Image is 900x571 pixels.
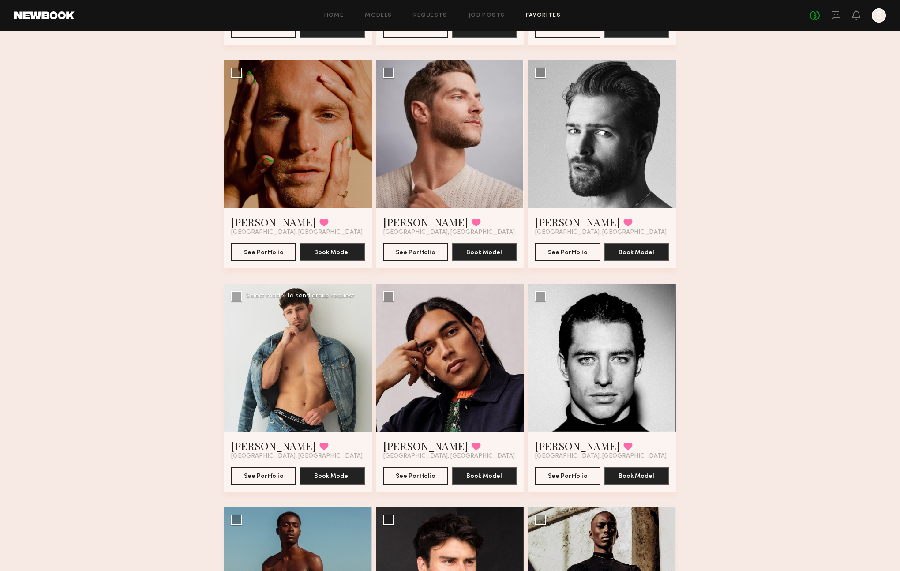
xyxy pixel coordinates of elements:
[452,248,517,255] a: Book Model
[469,13,505,19] a: Job Posts
[300,248,364,255] a: Book Model
[231,453,363,460] span: [GEOGRAPHIC_DATA], [GEOGRAPHIC_DATA]
[383,243,448,261] button: See Portfolio
[383,215,468,229] a: [PERSON_NAME]
[300,472,364,479] a: Book Model
[604,25,669,32] a: Book Model
[231,439,316,453] a: [PERSON_NAME]
[535,229,667,236] span: [GEOGRAPHIC_DATA], [GEOGRAPHIC_DATA]
[383,467,448,485] button: See Portfolio
[535,215,620,229] a: [PERSON_NAME]
[300,243,364,261] button: Book Model
[535,243,600,261] button: See Portfolio
[383,439,468,453] a: [PERSON_NAME]
[872,8,886,23] a: S
[383,229,515,236] span: [GEOGRAPHIC_DATA], [GEOGRAPHIC_DATA]
[246,293,355,299] div: Select model to send group request
[604,243,669,261] button: Book Model
[383,453,515,460] span: [GEOGRAPHIC_DATA], [GEOGRAPHIC_DATA]
[535,453,667,460] span: [GEOGRAPHIC_DATA], [GEOGRAPHIC_DATA]
[231,229,363,236] span: [GEOGRAPHIC_DATA], [GEOGRAPHIC_DATA]
[300,467,364,485] button: Book Model
[535,439,620,453] a: [PERSON_NAME]
[604,472,669,479] a: Book Model
[413,13,447,19] a: Requests
[231,215,316,229] a: [PERSON_NAME]
[324,13,344,19] a: Home
[604,467,669,485] button: Book Model
[452,467,517,485] button: Book Model
[365,13,392,19] a: Models
[452,472,517,479] a: Book Model
[231,467,296,485] button: See Portfolio
[452,243,517,261] button: Book Model
[452,25,517,32] a: Book Model
[604,248,669,255] a: Book Model
[535,467,600,485] button: See Portfolio
[300,25,364,32] a: Book Model
[231,243,296,261] button: See Portfolio
[526,13,561,19] a: Favorites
